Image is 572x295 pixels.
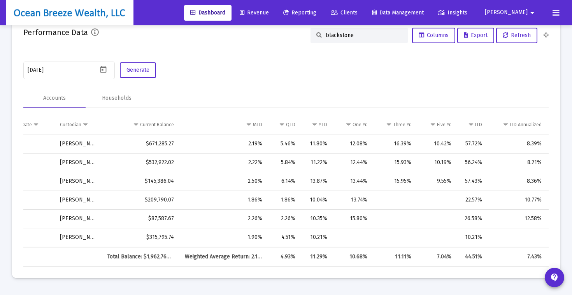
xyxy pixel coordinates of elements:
[503,122,509,127] span: Show filter options for column 'ITD Annualized'
[306,140,328,148] div: 11.80%
[438,9,467,16] span: Insights
[338,140,367,148] div: 12.08%
[277,5,323,21] a: Reporting
[462,253,482,261] div: 44.51%
[306,177,328,185] div: 13.87%
[12,5,128,21] img: Dashboard
[468,122,474,127] span: Show filter options for column 'ITD'
[185,140,262,148] div: 2.19%
[140,122,174,128] div: Current Balance
[432,5,474,21] a: Insights
[60,122,81,128] div: Custodian
[233,5,275,21] a: Revenue
[338,177,367,185] div: 13.44%
[378,140,411,148] div: 16.39%
[488,116,549,134] td: Column ITD Annualized
[82,122,88,127] span: Show filter options for column 'Custodian'
[107,140,174,148] div: $671,285.27
[462,215,482,223] div: 26.58%
[422,159,451,166] div: 10.19%
[107,215,174,223] div: $87,587.67
[422,253,451,261] div: 7.04%
[240,9,269,16] span: Revenue
[102,116,179,134] td: Column Current Balance
[462,140,482,148] div: 57.72%
[54,228,102,247] td: [PERSON_NAME]
[319,122,327,128] div: YTD
[185,159,262,166] div: 2.22%
[493,215,542,223] div: 12.58%
[550,273,559,282] mat-icon: contact_support
[98,64,109,75] button: Open calendar
[333,116,373,134] td: Column One Yr.
[54,209,102,228] td: [PERSON_NAME]
[422,140,451,148] div: 10.42%
[462,159,482,166] div: 56.24%
[33,122,39,127] span: Show filter options for column 'Inception Date'
[462,233,482,241] div: 10.21%
[23,26,88,39] h2: Performance Data
[54,153,102,172] td: [PERSON_NAME]
[353,122,367,128] div: One Yr.
[475,5,546,20] button: [PERSON_NAME]
[301,116,333,134] td: Column YTD
[462,177,482,185] div: 57.43%
[185,253,262,261] div: Weighted Average Return: 2.14%
[325,5,364,21] a: Clients
[457,28,494,43] button: Export
[338,159,367,166] div: 12.44%
[331,9,358,16] span: Clients
[279,122,285,127] span: Show filter options for column 'QTD'
[493,177,542,185] div: 8.36%
[107,233,174,241] div: $315,795.74
[306,159,328,166] div: 11.22%
[493,253,542,261] div: 7.43%
[107,196,174,204] div: $209,790.07
[107,253,174,261] div: Total Balance: $1,962,766.81
[378,253,411,261] div: 11.11%
[133,122,139,127] span: Show filter options for column 'Current Balance'
[419,32,449,39] span: Columns
[437,122,451,128] div: Five Yr.
[54,134,102,153] td: [PERSON_NAME]
[485,9,528,16] span: [PERSON_NAME]
[268,116,300,134] td: Column QTD
[496,28,537,43] button: Refresh
[378,177,411,185] div: 15.95%
[528,5,537,21] mat-icon: arrow_drop_down
[107,177,174,185] div: $145,386.04
[273,253,295,261] div: 4.93%
[185,233,262,241] div: 1.90%
[338,196,367,204] div: 13.74%
[54,191,102,209] td: [PERSON_NAME]
[126,67,149,73] span: Generate
[179,116,268,134] td: Column MTD
[23,116,549,267] div: Data grid
[185,196,262,204] div: 1.86%
[373,116,417,134] td: Column Three Yr.
[326,32,402,39] input: Search
[510,122,542,128] div: ITD Annualized
[246,122,252,127] span: Show filter options for column 'MTD'
[185,215,262,223] div: 2.26%
[190,9,225,16] span: Dashboard
[372,9,424,16] span: Data Management
[393,122,411,128] div: Three Yr.
[346,122,351,127] span: Show filter options for column 'One Yr.'
[412,28,455,43] button: Columns
[457,116,488,134] td: Column ITD
[185,177,262,185] div: 2.50%
[306,253,328,261] div: 11.29%
[273,159,295,166] div: 5.84%
[283,9,316,16] span: Reporting
[306,233,328,241] div: 10.21%
[120,62,156,78] button: Generate
[378,159,411,166] div: 15.93%
[54,116,102,134] td: Column Custodian
[462,196,482,204] div: 22.57%
[503,32,531,39] span: Refresh
[253,122,262,128] div: MTD
[386,122,392,127] span: Show filter options for column 'Three Yr.'
[464,32,488,39] span: Export
[493,159,542,166] div: 8.21%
